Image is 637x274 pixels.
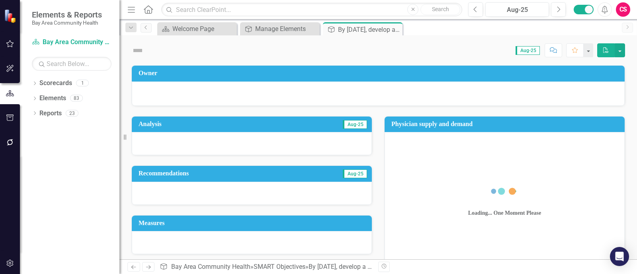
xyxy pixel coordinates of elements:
h3: Recommendations [139,170,291,177]
a: Scorecards [39,79,72,88]
span: Search [432,6,449,12]
a: Bay Area Community Health [171,263,250,270]
span: Elements & Reports [32,10,102,19]
img: Not Defined [131,44,144,57]
a: Reports [39,109,62,118]
div: 23 [66,110,78,117]
span: Aug-25 [516,46,540,55]
div: Loading... One Moment Please [468,209,541,217]
div: By [DATE], develop a collaborative plan to offer needed specialty and primary care to regions cur... [309,263,629,270]
div: Welcome Page [172,24,235,34]
a: Elements [39,94,66,103]
img: ClearPoint Strategy [4,9,18,23]
small: Bay Area Community Health [32,19,102,26]
a: Welcome Page [159,24,235,34]
div: Manage Elements [255,24,318,34]
span: Aug-25 [343,169,367,178]
h3: Analysis [139,120,248,128]
div: Aug-25 [488,5,546,15]
button: Search [420,4,460,15]
span: Aug-25 [343,120,367,129]
input: Search Below... [32,57,111,71]
h3: Measures [139,220,368,227]
div: By [DATE], develop a collaborative plan to offer needed specialty and primary care to regions cur... [338,25,401,35]
h3: Physician supply and demand [391,120,621,128]
button: CS [616,2,630,17]
input: Search ClearPoint... [161,3,462,17]
a: SMART Objectives [254,263,305,270]
div: » » [160,262,372,272]
a: Manage Elements [242,24,318,34]
button: Aug-25 [485,2,549,17]
div: Open Intercom Messenger [610,247,629,266]
div: 83 [70,95,83,102]
h3: Owner [139,70,621,77]
div: 1 [76,80,89,87]
a: Bay Area Community Health [32,38,111,47]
